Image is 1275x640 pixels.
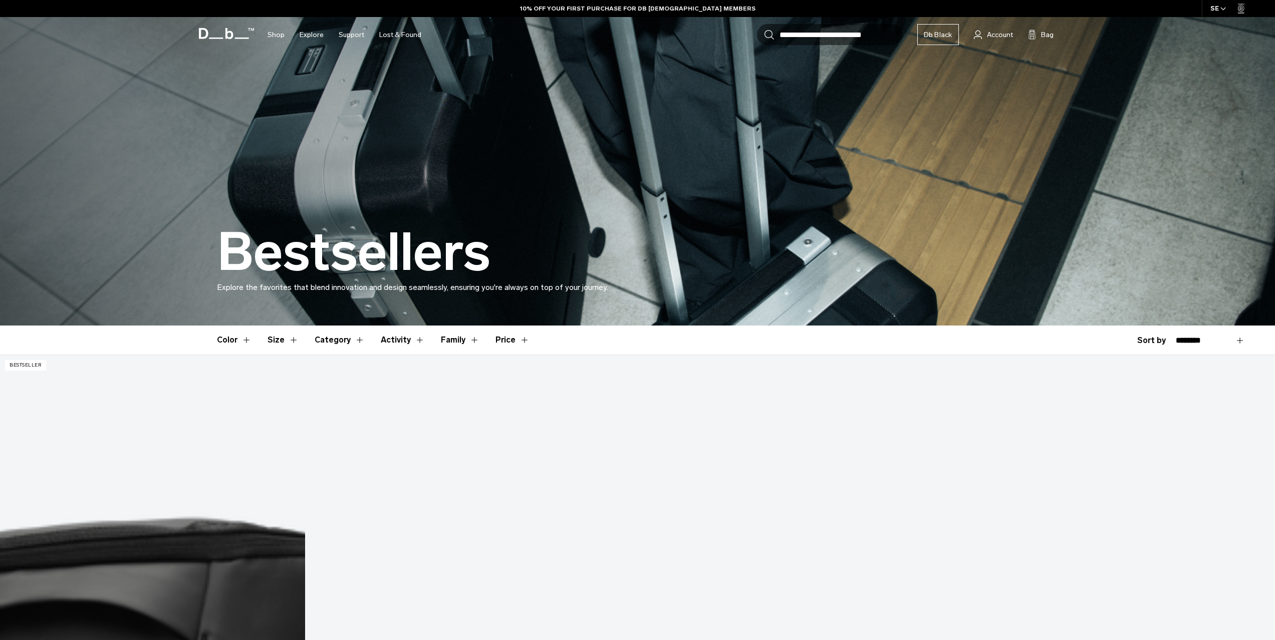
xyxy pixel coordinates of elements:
a: 10% OFF YOUR FIRST PURCHASE FOR DB [DEMOGRAPHIC_DATA] MEMBERS [520,4,755,13]
span: Bag [1041,30,1054,40]
a: Explore [300,17,324,53]
button: Toggle Filter [268,326,299,355]
a: Account [974,29,1013,41]
a: Support [339,17,364,53]
button: Toggle Filter [441,326,479,355]
button: Toggle Filter [217,326,251,355]
button: Toggle Price [495,326,530,355]
p: Bestseller [5,360,46,371]
span: Explore the favorites that blend innovation and design seamlessly, ensuring you're always on top ... [217,282,608,292]
a: Shop [268,17,285,53]
a: Lost & Found [379,17,421,53]
a: Db Black [917,24,959,45]
h1: Bestsellers [217,223,490,281]
span: Account [987,30,1013,40]
button: Toggle Filter [381,326,425,355]
nav: Main Navigation [260,17,429,53]
button: Toggle Filter [315,326,365,355]
button: Bag [1028,29,1054,41]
